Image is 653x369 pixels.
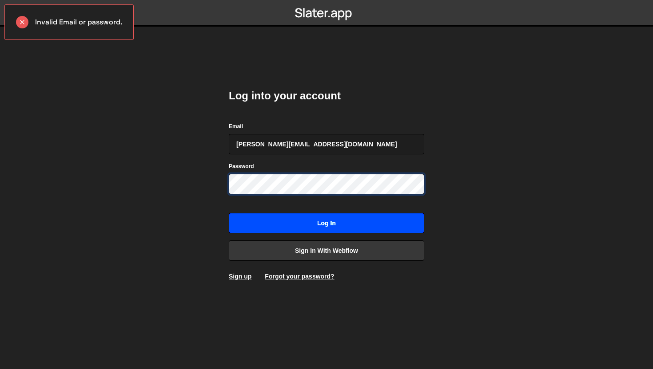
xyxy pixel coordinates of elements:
[265,273,334,280] a: Forgot your password?
[229,273,251,280] a: Sign up
[229,240,424,261] a: Sign in with Webflow
[4,4,134,40] div: Invalid Email or password.
[229,89,424,103] h2: Log into your account
[229,213,424,233] input: Log in
[229,162,254,171] label: Password
[229,122,243,131] label: Email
